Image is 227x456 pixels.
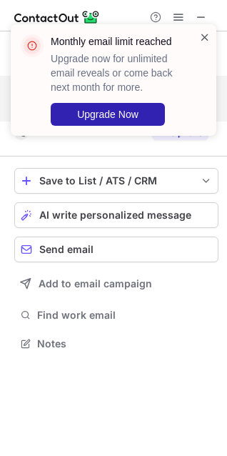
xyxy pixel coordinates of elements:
span: AI write personalized message [39,209,191,221]
span: Add to email campaign [39,278,152,289]
img: error [21,34,44,57]
button: AI write personalized message [14,202,218,228]
button: Upgrade Now [51,103,165,126]
button: Add to email campaign [14,271,218,297]
span: Upgrade Now [77,109,138,120]
header: Monthly email limit reached [51,34,182,49]
img: ContactOut v5.3.10 [14,9,100,26]
button: save-profile-one-click [14,168,218,194]
p: Upgrade now for unlimited email reveals or come back next month for more. [51,51,182,94]
span: Send email [39,244,94,255]
div: Save to List / ATS / CRM [39,175,193,187]
button: Send email [14,237,218,262]
span: Find work email [37,309,213,322]
span: Notes [37,337,213,350]
button: Find work email [14,305,218,325]
button: Notes [14,334,218,354]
